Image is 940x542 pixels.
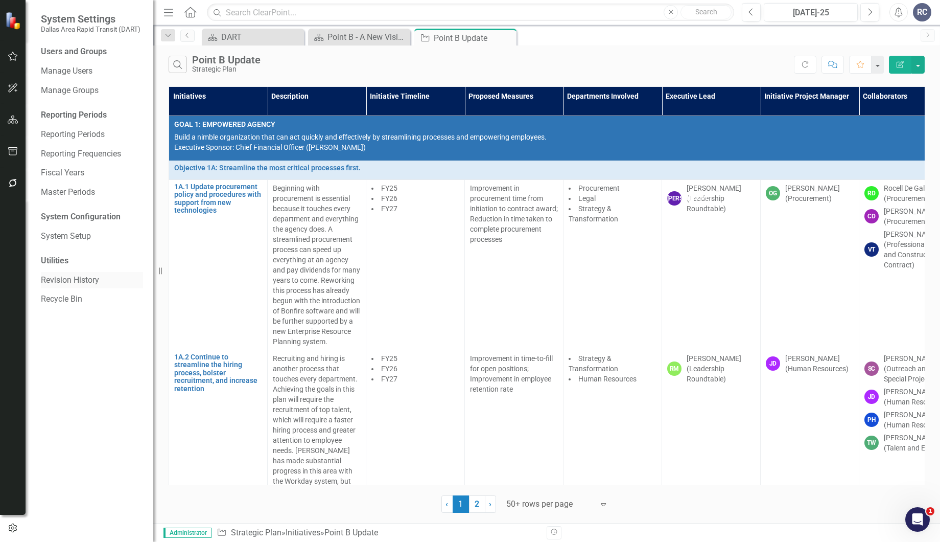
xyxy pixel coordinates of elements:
[578,194,596,202] span: Legal
[192,54,261,65] div: Point B Update
[766,186,780,200] div: OG
[766,356,780,371] div: JD
[163,528,212,538] span: Administrator
[217,527,539,539] div: » »
[268,180,366,350] td: Double-Click to Edit
[667,362,682,376] div: RM
[5,12,23,30] img: ClearPoint Strategy
[273,183,361,347] div: Beginning with procurement is essential because it touches every department and everything the ag...
[761,180,859,350] td: Double-Click to Edit
[864,390,879,404] div: JD
[327,31,408,43] div: Point B - A New Vision for Mobility in [GEOGRAPHIC_DATA][US_STATE]
[864,436,879,450] div: TW
[864,242,879,257] div: VT
[174,183,262,215] a: 1A.1 Update procurement policy and procedures with support from new technologies
[381,375,397,383] span: FY27
[311,31,408,43] a: Point B - A New Vision for Mobility in [GEOGRAPHIC_DATA][US_STATE]
[41,85,143,97] a: Manage Groups
[41,13,140,25] span: System Settings
[578,375,637,383] span: Human Resources
[381,184,397,192] span: FY25
[41,211,143,223] div: System Configuration
[469,495,485,513] a: 2
[231,528,281,537] a: Strategic Plan
[489,499,492,509] span: ›
[695,8,717,16] span: Search
[864,209,879,223] div: CD
[785,353,854,374] div: [PERSON_NAME] (Human Resources)
[913,3,931,21] button: RC
[569,205,618,223] span: Strategy & Transformation
[41,109,143,121] div: Reporting Periods
[41,255,143,267] div: Utilities
[41,46,143,58] div: Users and Groups
[434,32,514,44] div: Point B Update
[767,7,854,19] div: [DATE]-25
[662,180,761,350] td: Double-Click to Edit
[687,183,755,214] div: [PERSON_NAME] (Leadership Roundtable)
[864,413,879,427] div: PH
[41,231,143,242] a: System Setup
[381,354,397,363] span: FY25
[204,31,301,43] a: DART
[41,129,143,141] a: Reporting Periods
[192,65,261,73] div: Strategic Plan
[453,495,469,513] span: 1
[207,4,734,21] input: Search ClearPoint...
[41,167,143,179] a: Fiscal Years
[324,528,378,537] div: Point B Update
[381,194,397,202] span: FY26
[470,353,558,394] p: Improvement in time-to-fill for open positions; Improvement in employee retention rate
[169,180,268,350] td: Double-Click to Edit Right Click for Context Menu
[864,186,879,200] div: RD
[41,25,140,33] small: Dallas Area Rapid Transit (DART)
[785,183,854,204] div: [PERSON_NAME] (Procurement)
[680,5,732,19] button: Search
[687,353,755,384] div: [PERSON_NAME] (Leadership Roundtable)
[905,507,930,532] iframe: Intercom live chat
[470,183,558,244] p: Improvement in procurement time from initiation to contract award; Reduction in time taken to com...
[381,365,397,373] span: FY26
[286,528,320,537] a: Initiatives
[41,148,143,160] a: Reporting Frequencies
[41,65,143,77] a: Manage Users
[41,293,143,305] a: Recycle Bin
[41,187,143,198] a: Master Periods
[221,31,301,43] div: DART
[465,180,563,350] td: Double-Click to Edit
[764,3,858,21] button: [DATE]-25
[569,354,618,373] span: Strategy & Transformation
[446,499,449,509] span: ‹
[381,205,397,213] span: FY27
[563,180,662,350] td: Double-Click to Edit
[41,275,143,286] a: Revision History
[366,180,465,350] td: Double-Click to Edit
[864,362,879,376] div: SC
[578,184,620,192] span: Procurement
[174,353,262,393] a: 1A.2 Continue to streamline the hiring process, bolster recruitment, and increase retention
[667,191,682,206] div: [PERSON_NAME]
[926,507,934,515] span: 1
